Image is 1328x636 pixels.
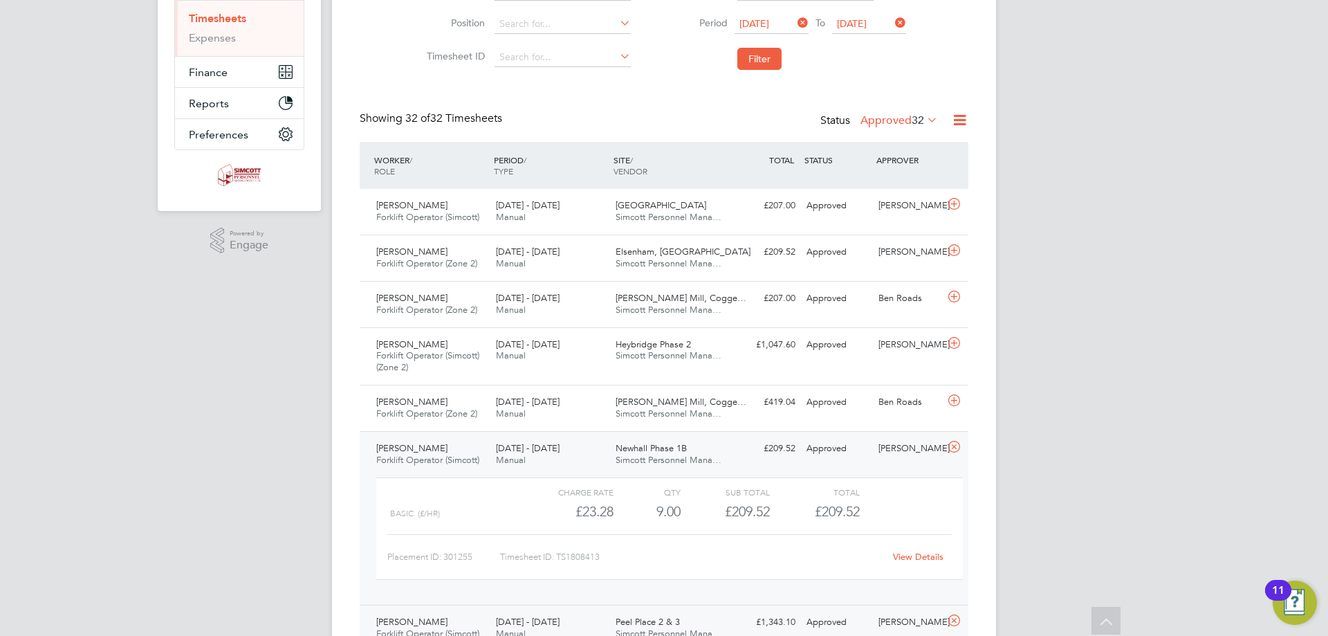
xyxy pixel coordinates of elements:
[189,66,228,79] span: Finance
[189,97,229,110] span: Reports
[729,437,801,460] div: £209.52
[376,257,477,269] span: Forklift Operator (Zone 2)
[175,119,304,149] button: Preferences
[376,396,448,408] span: [PERSON_NAME]
[496,442,560,454] span: [DATE] - [DATE]
[739,17,769,30] span: [DATE]
[860,113,938,127] label: Approved
[873,194,945,217] div: [PERSON_NAME]
[174,164,304,186] a: Go to home page
[616,338,691,350] span: Heybridge Phase 2
[873,287,945,310] div: Ben Roads
[729,334,801,356] div: £1,047.60
[371,147,490,183] div: WORKER
[175,57,304,87] button: Finance
[610,147,730,183] div: SITE
[524,500,614,523] div: £23.28
[496,257,526,269] span: Manual
[189,12,246,25] a: Timesheets
[616,292,746,304] span: [PERSON_NAME] Mill, Cogge…
[376,454,479,466] span: Forklift Operator (Simcott)
[801,437,873,460] div: Approved
[815,503,860,520] span: £209.52
[614,484,681,500] div: QTY
[873,241,945,264] div: [PERSON_NAME]
[387,546,500,568] div: Placement ID: 301255
[1272,590,1284,608] div: 11
[495,15,631,34] input: Search for...
[837,17,867,30] span: [DATE]
[175,88,304,118] button: Reports
[496,349,526,361] span: Manual
[376,408,477,419] span: Forklift Operator (Zone 2)
[873,391,945,414] div: Ben Roads
[614,165,647,176] span: VENDOR
[616,408,721,419] span: Simcott Personnel Mana…
[376,304,477,316] span: Forklift Operator (Zone 2)
[729,611,801,634] div: £1,343.10
[811,14,829,32] span: To
[616,442,687,454] span: Newhall Phase 1B
[376,246,448,257] span: [PERSON_NAME]
[500,546,884,568] div: Timesheet ID: TS1808413
[616,616,680,628] span: Peel Place 2 & 3
[801,147,873,172] div: STATUS
[390,509,440,518] span: Basic (£/HR)
[189,128,248,141] span: Preferences
[376,199,448,211] span: [PERSON_NAME]
[405,111,502,125] span: 32 Timesheets
[496,246,560,257] span: [DATE] - [DATE]
[801,391,873,414] div: Approved
[873,334,945,356] div: [PERSON_NAME]
[230,228,268,239] span: Powered by
[376,338,448,350] span: [PERSON_NAME]
[616,396,746,408] span: [PERSON_NAME] Mill, Cogge…
[423,50,485,62] label: Timesheet ID
[630,154,633,165] span: /
[616,257,721,269] span: Simcott Personnel Mana…
[496,338,560,350] span: [DATE] - [DATE]
[616,349,721,361] span: Simcott Personnel Mana…
[374,165,395,176] span: ROLE
[616,199,706,211] span: [GEOGRAPHIC_DATA]
[729,241,801,264] div: £209.52
[616,454,721,466] span: Simcott Personnel Mana…
[376,442,448,454] span: [PERSON_NAME]
[496,454,526,466] span: Manual
[189,31,236,44] a: Expenses
[230,239,268,251] span: Engage
[801,611,873,634] div: Approved
[496,304,526,316] span: Manual
[376,616,448,628] span: [PERSON_NAME]
[801,194,873,217] div: Approved
[524,154,526,165] span: /
[681,484,770,500] div: Sub Total
[770,484,859,500] div: Total
[873,611,945,634] div: [PERSON_NAME]
[376,349,479,373] span: Forklift Operator (Simcott) (Zone 2)
[912,113,924,127] span: 32
[681,500,770,523] div: £209.52
[1273,581,1317,625] button: Open Resource Center, 11 new notifications
[490,147,610,183] div: PERIOD
[376,211,479,223] span: Forklift Operator (Simcott)
[494,165,513,176] span: TYPE
[409,154,412,165] span: /
[496,292,560,304] span: [DATE] - [DATE]
[616,211,721,223] span: Simcott Personnel Mana…
[614,500,681,523] div: 9.00
[801,334,873,356] div: Approved
[729,391,801,414] div: £419.04
[893,551,943,563] a: View Details
[729,287,801,310] div: £207.00
[496,211,526,223] span: Manual
[496,199,560,211] span: [DATE] - [DATE]
[360,111,505,126] div: Showing
[423,17,485,29] label: Position
[495,48,631,67] input: Search for...
[218,164,261,186] img: simcott-logo-retina.png
[496,396,560,408] span: [DATE] - [DATE]
[376,292,448,304] span: [PERSON_NAME]
[737,48,782,70] button: Filter
[405,111,430,125] span: 32 of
